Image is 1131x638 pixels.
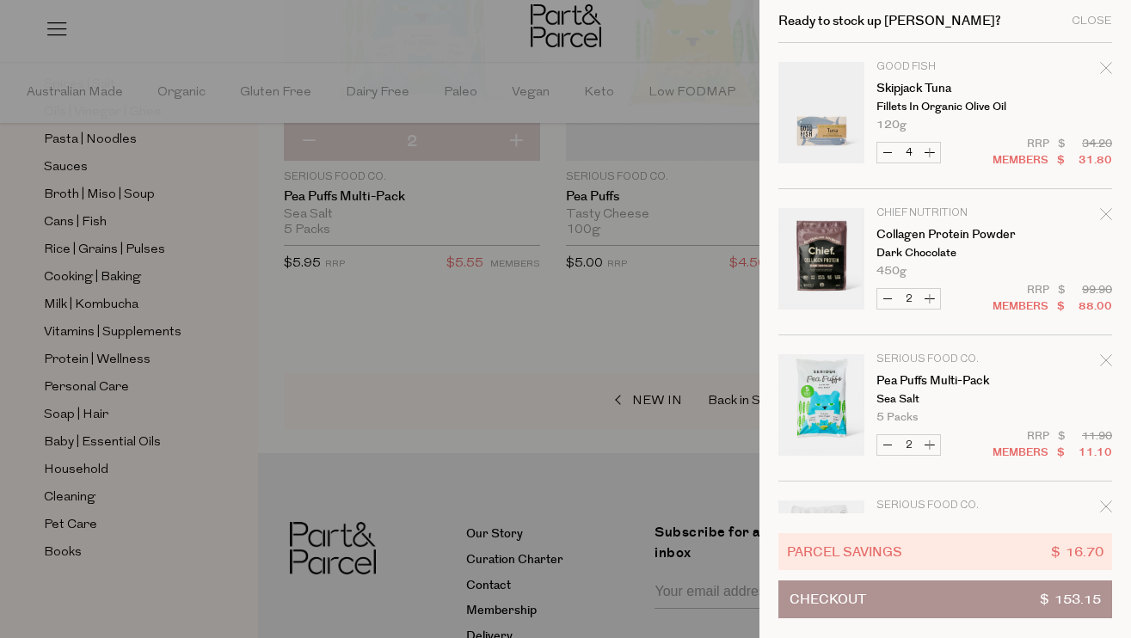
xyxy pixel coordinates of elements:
span: $ 153.15 [1040,581,1101,617]
div: Close [1072,15,1112,27]
span: 450g [876,266,907,277]
div: Remove Skipjack Tuna [1100,59,1112,83]
div: Remove Popcorn Multi-Pack [1100,498,1112,521]
p: Serious Food Co. [876,354,1010,365]
p: Serious Food Co. [876,500,1010,511]
button: Checkout$ 153.15 [778,580,1112,618]
p: Fillets in Organic Olive Oil [876,101,1010,113]
p: Good Fish [876,62,1010,72]
div: Remove Pea Puffs Multi-Pack [1100,352,1112,375]
input: QTY Pea Puffs Multi-Pack [898,435,919,455]
h2: Ready to stock up [PERSON_NAME]? [778,15,1001,28]
a: Skipjack Tuna [876,83,1010,95]
span: $ 16.70 [1051,542,1103,561]
p: Chief Nutrition [876,208,1010,218]
p: Sea Salt [876,394,1010,405]
a: Collagen Protein Powder [876,229,1010,241]
span: Parcel Savings [787,542,902,561]
p: Dark Chocolate [876,248,1010,259]
span: 120g [876,120,907,131]
input: QTY Collagen Protein Powder [898,289,919,309]
a: Pea Puffs Multi-Pack [876,375,1010,387]
div: Remove Collagen Protein Powder [1100,206,1112,229]
span: 5 Packs [876,412,918,423]
span: Checkout [790,581,866,617]
input: QTY Skipjack Tuna [898,143,919,163]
